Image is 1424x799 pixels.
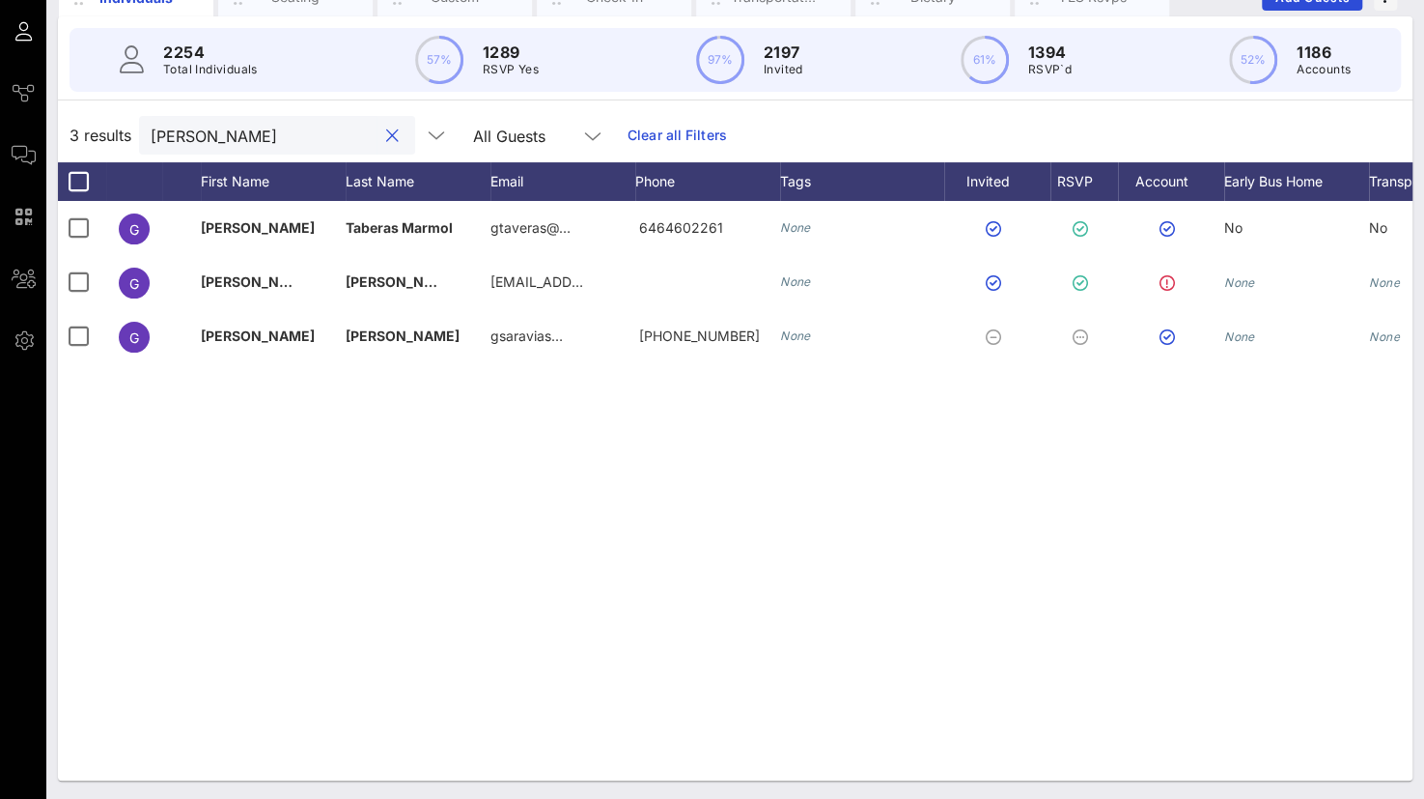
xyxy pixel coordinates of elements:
div: All Guests [461,116,616,155]
p: Total Individuals [163,60,258,79]
div: All Guests [473,128,545,145]
span: G [129,221,139,238]
div: Email [490,162,635,201]
button: clear icon [386,127,399,146]
p: Accounts [1297,60,1351,79]
span: [PERSON_NAME] [346,328,460,344]
span: 6464602261 [639,219,723,236]
div: Early Bus Home [1224,162,1369,201]
div: Phone [635,162,780,201]
a: Clear all Filters [628,125,727,146]
span: [PERSON_NAME] [201,328,315,344]
i: None [1224,275,1255,290]
p: 2197 [764,41,803,64]
span: Taberas Marmol [346,219,453,236]
i: None [780,220,811,235]
span: G [129,329,139,346]
i: None [780,328,811,343]
p: gtaveras@… [490,201,571,255]
p: Invited [764,60,803,79]
span: [EMAIL_ADDRESS][DOMAIN_NAME] [490,273,723,290]
p: RSVP`d [1028,60,1072,79]
i: None [1369,275,1400,290]
p: 1289 [483,41,539,64]
p: 1394 [1028,41,1072,64]
div: RSVP [1050,162,1118,201]
div: Invited [944,162,1050,201]
p: gsaravias… [490,309,563,363]
p: 2254 [163,41,258,64]
span: G [129,275,139,292]
p: RSVP Yes [483,60,539,79]
i: None [1369,329,1400,344]
div: Last Name [346,162,490,201]
span: +16315244313 [639,328,760,344]
i: None [1224,329,1255,344]
span: [PERSON_NAME] [201,219,315,236]
span: [PERSON_NAME] [201,273,315,290]
span: No [1224,219,1243,236]
p: 1186 [1297,41,1351,64]
div: Account [1118,162,1224,201]
span: [PERSON_NAME] [346,273,460,290]
div: First Name [201,162,346,201]
i: None [780,274,811,289]
span: 3 results [70,124,131,147]
div: Tags [780,162,944,201]
span: No [1369,219,1387,236]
